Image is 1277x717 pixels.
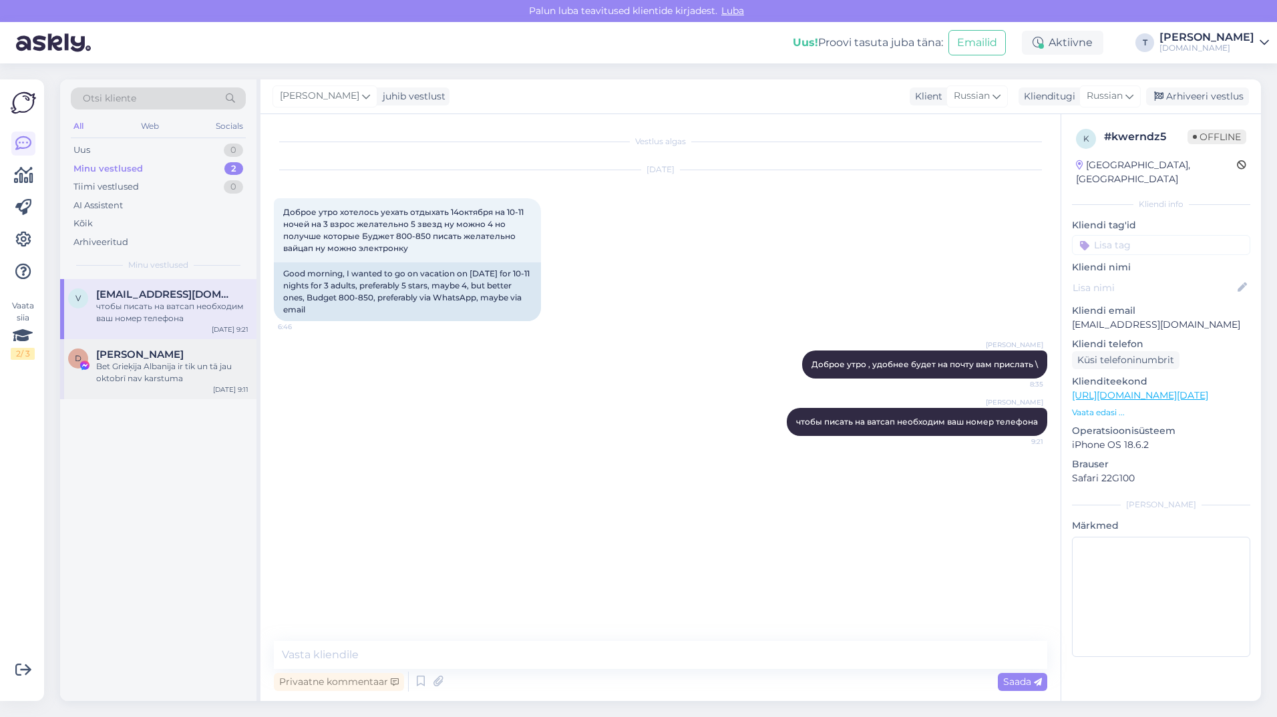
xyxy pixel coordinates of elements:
[986,397,1043,407] span: [PERSON_NAME]
[274,673,404,691] div: Privaatne kommentaar
[1073,280,1235,295] input: Lisa nimi
[73,217,93,230] div: Kõik
[128,259,188,271] span: Minu vestlused
[1135,33,1154,52] div: T
[96,348,184,361] span: Daiga Jankauska
[138,117,162,135] div: Web
[954,89,990,103] span: Russian
[793,35,943,51] div: Proovi tasuta juba täna:
[224,180,243,194] div: 0
[793,36,818,49] b: Uus!
[1083,134,1089,144] span: k
[11,300,35,360] div: Vaata siia
[1072,235,1250,255] input: Lisa tag
[71,117,86,135] div: All
[274,164,1047,176] div: [DATE]
[1072,499,1250,511] div: [PERSON_NAME]
[1072,457,1250,471] p: Brauser
[1104,129,1188,145] div: # kwerndz5
[96,288,235,300] span: verapastore@inbox.lv
[1159,32,1269,53] a: [PERSON_NAME][DOMAIN_NAME]
[377,89,445,103] div: juhib vestlust
[96,361,248,385] div: Bet Grieķija Albanija ir tik un tā jau oktobrī nav karstuma
[1072,318,1250,332] p: [EMAIL_ADDRESS][DOMAIN_NAME]
[1072,424,1250,438] p: Operatsioonisüsteem
[1072,375,1250,389] p: Klienditeekond
[83,91,136,105] span: Otsi kliente
[796,417,1038,427] span: чтобы писать на ватсап необходим ваш номер телефона
[75,293,81,303] span: v
[1072,519,1250,533] p: Märkmed
[73,180,139,194] div: Tiimi vestlused
[1003,676,1042,688] span: Saada
[1072,304,1250,318] p: Kliendi email
[1072,407,1250,419] p: Vaata edasi ...
[1072,260,1250,274] p: Kliendi nimi
[1159,32,1254,43] div: [PERSON_NAME]
[1087,89,1123,103] span: Russian
[910,89,942,103] div: Klient
[212,324,248,334] div: [DATE] 9:21
[73,199,123,212] div: AI Assistent
[73,144,90,157] div: Uus
[1072,218,1250,232] p: Kliendi tag'id
[1159,43,1254,53] div: [DOMAIN_NAME]
[213,117,246,135] div: Socials
[283,207,526,253] span: Доброе утро хотелось уехать отдыхать 14октября на 10-11 ночей на 3 взрос желательно 5 звезд ну мо...
[1072,198,1250,210] div: Kliendi info
[280,89,359,103] span: [PERSON_NAME]
[1146,87,1249,105] div: Arhiveeri vestlus
[96,300,248,324] div: чтобы писать на ватсап необходим ваш номер телефона
[1072,351,1179,369] div: Küsi telefoninumbrit
[224,144,243,157] div: 0
[11,90,36,115] img: Askly Logo
[993,437,1043,447] span: 9:21
[1072,471,1250,485] p: Safari 22G100
[278,322,328,332] span: 6:46
[1022,31,1103,55] div: Aktiivne
[1072,337,1250,351] p: Kliendi telefon
[11,348,35,360] div: 2 / 3
[1072,389,1208,401] a: [URL][DOMAIN_NAME][DATE]
[274,136,1047,148] div: Vestlus algas
[274,262,541,321] div: Good morning, I wanted to go on vacation on [DATE] for 10-11 nights for 3 adults, preferably 5 st...
[73,236,128,249] div: Arhiveeritud
[811,359,1038,369] span: Доброе утро , удобнее будет на почту вам прислать \
[986,340,1043,350] span: [PERSON_NAME]
[1019,89,1075,103] div: Klienditugi
[1076,158,1237,186] div: [GEOGRAPHIC_DATA], [GEOGRAPHIC_DATA]
[1188,130,1246,144] span: Offline
[948,30,1006,55] button: Emailid
[1072,438,1250,452] p: iPhone OS 18.6.2
[75,353,81,363] span: D
[717,5,748,17] span: Luba
[993,379,1043,389] span: 8:35
[213,385,248,395] div: [DATE] 9:11
[73,162,143,176] div: Minu vestlused
[224,162,243,176] div: 2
